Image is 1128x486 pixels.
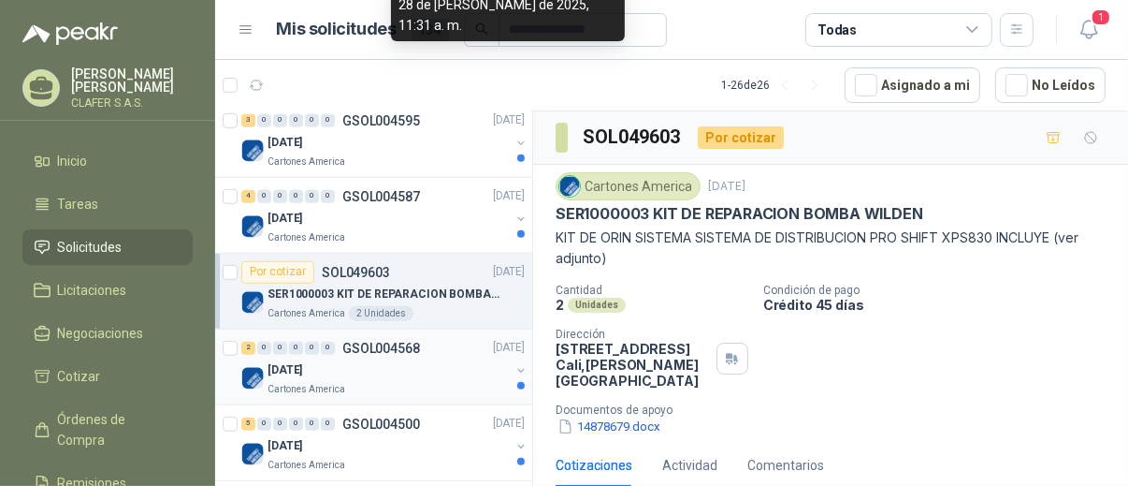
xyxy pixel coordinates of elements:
[556,341,709,389] p: [STREET_ADDRESS] Cali , [PERSON_NAME][GEOGRAPHIC_DATA]
[342,190,420,203] p: GSOL004587
[241,261,314,284] div: Por cotizar
[268,437,302,455] p: [DATE]
[268,155,345,169] p: Cartones America
[321,342,335,355] div: 0
[305,418,319,431] div: 0
[721,70,830,100] div: 1 - 26 de 26
[268,306,345,321] p: Cartones America
[58,323,144,344] span: Negociaciones
[342,418,420,431] p: GSOL004500
[556,284,748,297] p: Cantidad
[556,417,662,436] button: 14878679.docx
[241,413,528,473] a: 5 0 0 0 0 0 GSOL004500[DATE] Company Logo[DATE]Cartones America
[556,172,701,200] div: Cartones America
[58,237,123,258] span: Solicitudes
[321,114,335,127] div: 0
[493,187,525,205] p: [DATE]
[241,418,255,431] div: 5
[241,367,264,390] img: Company Logo
[556,228,1106,269] p: KIT DE ORIN SISTEMA SISTEMA DE DISTRIBUCION PRO SHIFT XPS830 INCLUYE (ver adjunto)
[493,263,525,281] p: [DATE]
[289,190,303,203] div: 0
[215,254,532,330] a: Por cotizarSOL049603[DATE] Company LogoSER1000003 KIT DE REPARACION BOMBA WILDENCartones America2...
[71,67,193,94] p: [PERSON_NAME] [PERSON_NAME]
[268,361,302,379] p: [DATE]
[22,229,193,265] a: Solicitudes
[708,178,745,196] p: [DATE]
[22,402,193,458] a: Órdenes de Compra
[241,140,264,162] img: Company Logo
[58,366,101,387] span: Cotizar
[349,306,413,321] div: 2 Unidades
[241,443,264,465] img: Company Logo
[58,409,175,450] span: Órdenes de Compra
[241,110,528,169] a: 3 0 0 0 0 0 GSOL004595[DATE] Company Logo[DATE]Cartones America
[817,20,857,40] div: Todas
[268,458,345,473] p: Cartones America
[583,123,683,152] h3: SOL049603
[322,266,390,279] p: SOL049603
[559,176,580,197] img: Company Logo
[763,297,1121,313] p: Crédito 45 días
[289,418,303,431] div: 0
[698,126,784,149] div: Por cotizar
[305,342,319,355] div: 0
[241,114,255,127] div: 3
[568,298,626,313] div: Unidades
[289,114,303,127] div: 0
[268,382,345,397] p: Cartones America
[305,190,319,203] div: 0
[305,114,319,127] div: 0
[556,297,564,313] p: 2
[273,418,287,431] div: 0
[268,230,345,245] p: Cartones America
[241,190,255,203] div: 4
[493,415,525,433] p: [DATE]
[268,210,302,228] p: [DATE]
[58,151,88,171] span: Inicio
[22,186,193,222] a: Tareas
[556,404,1121,417] p: Documentos de apoyo
[273,342,287,355] div: 0
[556,455,632,476] div: Cotizaciones
[241,215,264,238] img: Company Logo
[763,284,1121,297] p: Condición de pago
[321,418,335,431] div: 0
[241,342,255,355] div: 2
[556,328,709,341] p: Dirección
[58,194,99,214] span: Tareas
[556,204,923,224] p: SER1000003 KIT DE REPARACION BOMBA WILDEN
[241,291,264,314] img: Company Logo
[662,455,717,476] div: Actividad
[241,337,528,397] a: 2 0 0 0 0 0 GSOL004568[DATE] Company Logo[DATE]Cartones America
[22,272,193,308] a: Licitaciones
[257,114,271,127] div: 0
[257,342,271,355] div: 0
[493,339,525,357] p: [DATE]
[273,190,287,203] div: 0
[257,418,271,431] div: 0
[22,316,193,351] a: Negociaciones
[268,134,302,152] p: [DATE]
[342,114,420,127] p: GSOL004595
[22,359,193,394] a: Cotizar
[845,67,980,103] button: Asignado a mi
[22,143,193,179] a: Inicio
[257,190,271,203] div: 0
[241,185,528,245] a: 4 0 0 0 0 0 GSOL004587[DATE] Company Logo[DATE]Cartones America
[289,342,303,355] div: 0
[321,190,335,203] div: 0
[277,16,397,43] h1: Mis solicitudes
[493,111,525,129] p: [DATE]
[22,22,118,45] img: Logo peakr
[268,286,500,303] p: SER1000003 KIT DE REPARACION BOMBA WILDEN
[747,455,824,476] div: Comentarios
[58,280,127,301] span: Licitaciones
[1072,13,1106,47] button: 1
[1091,8,1111,26] span: 1
[273,114,287,127] div: 0
[342,342,420,355] p: GSOL004568
[995,67,1106,103] button: No Leídos
[71,97,193,109] p: CLAFER S.A.S.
